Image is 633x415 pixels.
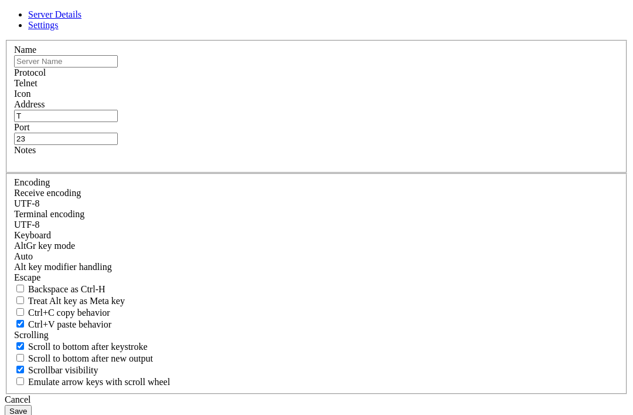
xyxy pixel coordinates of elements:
span: UTF-8 [14,198,40,208]
label: Ctrl+V pastes if true, sends ^V to host if false. Ctrl+Shift+V sends ^V to host if true, pastes i... [14,319,111,329]
span: Scroll to bottom after keystroke [28,342,148,352]
span: Emulate arrow keys with scroll wheel [28,377,170,387]
label: Address [14,99,45,109]
input: Treat Alt key as Meta key [16,296,24,304]
label: Port [14,122,30,132]
div: Auto [14,251,619,262]
span: Telnet [14,78,38,88]
label: Notes [14,145,36,155]
span: Backspace as Ctrl-H [28,284,105,294]
input: Server Name [14,55,118,68]
label: Protocol [14,68,46,77]
input: Ctrl+V paste behavior [16,320,24,328]
a: Server Details [28,9,81,19]
label: Whether to scroll to the bottom on any keystroke. [14,342,148,352]
input: Port Number [14,133,118,145]
label: Whether the Alt key acts as a Meta key or as a distinct Alt key. [14,296,125,306]
label: Set the expected encoding for data received from the host. If the encodings do not match, visual ... [14,241,75,251]
div: Telnet [14,78,619,89]
input: Host Name or IP [14,110,118,122]
span: Ctrl+C copy behavior [28,308,110,318]
label: The vertical scrollbar mode. [14,365,98,375]
label: Keyboard [14,230,51,240]
label: Name [14,45,36,55]
a: Settings [28,20,59,30]
div: UTF-8 [14,220,619,230]
span: UTF-8 [14,220,40,230]
label: Encoding [14,177,50,187]
input: Backspace as Ctrl-H [16,285,24,292]
input: Scrollbar visibility [16,366,24,373]
span: Treat Alt key as Meta key [28,296,125,306]
label: When using the alternative screen buffer, and DECCKM (Application Cursor Keys) is active, mouse w... [14,377,170,387]
label: The default terminal encoding. ISO-2022 enables character map translations (like graphics maps). ... [14,209,84,219]
span: Auto [14,251,33,261]
span: Escape [14,272,40,282]
input: Scroll to bottom after keystroke [16,342,24,350]
div: Cancel [5,394,628,405]
span: Ctrl+V paste behavior [28,319,111,329]
span: Scrollbar visibility [28,365,98,375]
input: Scroll to bottom after new output [16,354,24,362]
span: Scroll to bottom after new output [28,353,153,363]
label: Ctrl-C copies if true, send ^C to host if false. Ctrl-Shift-C sends ^C to host if true, copies if... [14,308,110,318]
input: Emulate arrow keys with scroll wheel [16,377,24,385]
label: Controls how the Alt key is handled. Escape: Send an ESC prefix. 8-Bit: Add 128 to the typed char... [14,262,112,272]
div: Escape [14,272,619,283]
div: UTF-8 [14,198,619,209]
label: Set the expected encoding for data received from the host. If the encodings do not match, visual ... [14,188,81,198]
input: Ctrl+C copy behavior [16,308,24,316]
label: Icon [14,89,30,99]
label: Scrolling [14,330,49,340]
label: If true, the backspace should send BS ('\x08', aka ^H). Otherwise the backspace key should send '... [14,284,105,294]
label: Scroll to bottom after new output. [14,353,153,363]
